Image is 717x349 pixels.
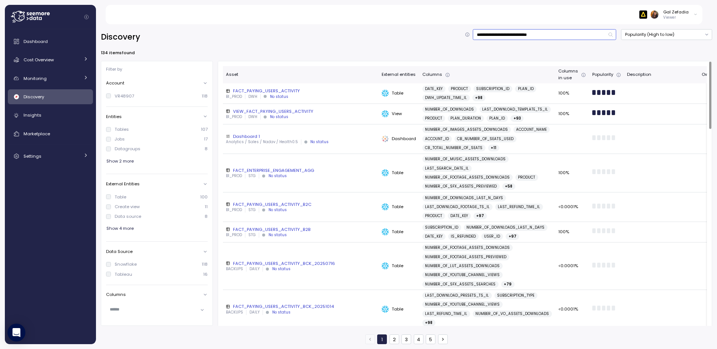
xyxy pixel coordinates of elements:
div: Table [382,228,416,236]
div: Asset [226,71,376,78]
a: LAST_DOWNLOAD_FOOTAGE_TS_IL [422,204,493,210]
div: No status [270,114,288,120]
span: PRODUCT [451,86,468,92]
span: NUMBER_OF_VO_ASSETS_DOWNLOADS [475,311,549,317]
a: DATE_KEY [422,86,446,92]
a: SUBSCRIPTION_ID [474,86,513,92]
a: FACT_PAYING_USERS_ACTIVITY_B2CBI_PRODSTGNo status [226,201,376,213]
p: Columns [106,291,126,297]
div: Table [382,169,416,177]
p: 107 [201,126,208,132]
div: FACT_ENTERPRISE_ENGAGEMENT_AGG [226,167,376,173]
div: No status [270,94,288,99]
span: LAST_SEARCH_DATE_IL [425,165,469,172]
a: NUMBER_OF_MUSIC_ASSETS_DOWNLOADS [422,156,509,163]
div: FACT_PAYING_USERS_ACTIVITY_BCK_20251014 [226,303,376,309]
span: CB_NUMBER_OF_SEATS_USED [457,136,513,142]
a: LAST_REFUND_TIME_IL [495,204,543,210]
a: NUMBER_OF_IMAGES_ASSETS_DOWNLOADS [422,126,511,133]
p: DAILY [249,310,260,315]
div: Gal Zefadia [663,9,689,15]
td: 100% [555,222,589,243]
p: Filter by [106,66,122,72]
p: 11 [205,204,208,210]
p: BI_PROD [226,207,242,213]
span: NUMBER_OF_MUSIC_ASSETS_DOWNLOADS [425,156,506,163]
span: Monitoring [24,75,47,81]
div: No status [269,207,287,213]
span: NUMBER_OF_FOOTAGE_ASSETS_PREVIEWED [425,254,506,260]
div: Data source [115,213,141,219]
div: No status [272,310,291,315]
p: External Entities [106,181,140,187]
p: Account [106,80,124,86]
div: External entities [382,71,416,78]
a: ACCOUNT_ID [422,136,452,142]
a: NUMBER_OF_SFX_ASSETS_SEARCHES [422,281,499,288]
div: Table [382,262,416,270]
span: USER_ID [484,233,500,240]
p: 17 [204,136,208,142]
span: PLAN_ID [518,86,534,92]
span: LAST_DOWNLOAD_FOOTAGE_TS_IL [425,204,490,210]
a: NUMBER_OF_SFX_ASSETS_PREVIEWED [422,183,500,190]
a: PRODUCT [422,213,446,219]
div: No status [269,232,287,238]
a: FACT_PAYING_USERS_ACTIVITY_BCK_20250716BACKUPSDAILYNo status [226,260,376,272]
span: NUMBER_OF_DOWNLOADS_LAST_N_DAYS [466,224,544,231]
span: NUMBER_OF_FOOTAGE_ASSETS_DOWNLOADS [425,174,510,181]
span: NUMBER_OF_SFX_ASSETS_SEARCHES [425,281,496,288]
div: Table [115,194,126,200]
div: Create view [115,204,140,210]
div: Popularity [592,71,621,78]
p: DWH [248,94,257,99]
a: CB_TOTAL_NUMBER_OF_SEATS [422,145,486,151]
span: + 79 [504,281,512,288]
button: Show 2 more [106,156,134,167]
a: USER_ID [481,233,503,240]
button: Show 4 more [106,223,134,234]
span: SUBSCRIPTION_ID [425,224,458,231]
p: BI_PROD [226,114,242,120]
p: Analytics / Sales / Nadav / Health0.5 [226,139,298,145]
td: 100% [555,154,589,192]
td: <0.0001% [555,243,589,290]
span: DATE_KEY [425,86,443,92]
div: Tables [115,126,129,132]
a: IS_REFUNDED [448,233,479,240]
a: NUMBER_OF_YOUTUBE_CHANNEL_VIEWS [422,301,503,308]
span: DATE_KEY [450,213,468,219]
p: Viewer [663,15,689,20]
a: Monitoring [8,71,93,86]
p: 118 [202,261,208,267]
a: LAST_DOWNLOAD_PRESETS_TS_IL [422,292,492,299]
p: 8 [205,146,208,152]
div: Table [382,203,416,211]
span: Dashboard [24,38,48,44]
div: No status [269,173,287,179]
button: Popularity (High to low) [621,29,712,40]
div: VR48907 [115,93,134,99]
div: FACT_PAYING_USERS_ACTIVITY_B2C [226,201,376,207]
span: DWH_UPDATE_TIME_IL [425,95,467,101]
p: Data Source [106,248,133,254]
span: IS_REFUNDED [451,233,476,240]
div: Columns [422,71,553,78]
p: STG [248,232,256,238]
a: PLAN_ID [487,115,508,122]
p: BI_PROD [226,173,242,179]
a: PRODUCT [422,115,446,122]
p: 8 [205,213,208,219]
a: FACT_PAYING_USERS_ACTIVITYBI_PRODDWHNo status [226,88,376,99]
a: NUMBER_OF_YOUTUBE_CHANNEL_VIEWS [422,272,503,278]
p: BI_PROD [226,94,242,99]
div: FACT_PAYING_USERS_ACTIVITY_B2B [226,226,376,232]
div: Open Intercom Messenger [7,324,25,342]
a: NUMBER_OF_DOWNLOADS_LAST_N_DAYS [464,224,548,231]
a: LAST_REFUND_TIME_IL [422,311,471,317]
p: STG [248,207,256,213]
p: STG [248,173,256,179]
a: FACT_PAYING_USERS_ACTIVITY_BCK_20251014BACKUPSDAILYNo status [226,303,376,315]
span: PRODUCT [425,115,442,122]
